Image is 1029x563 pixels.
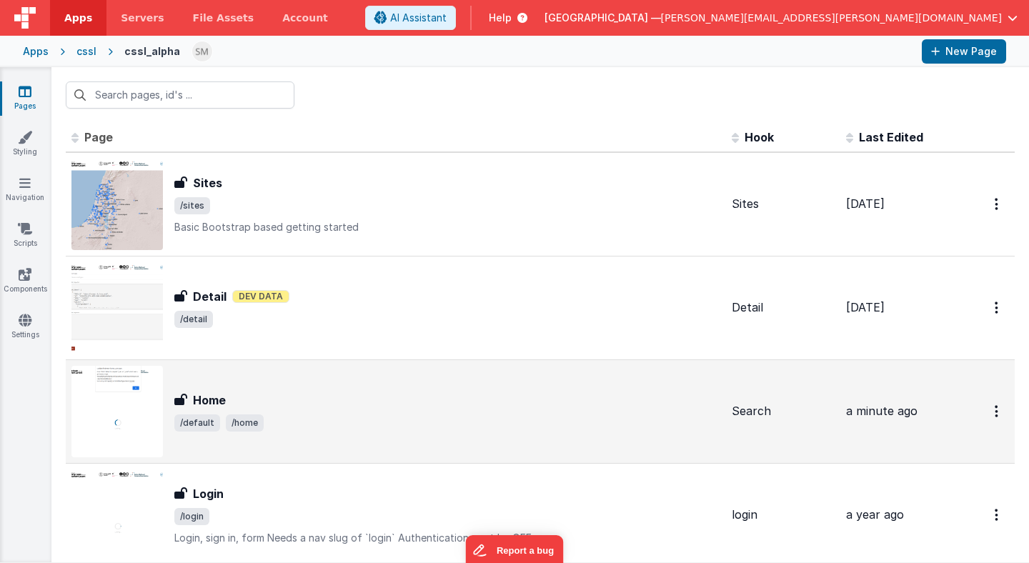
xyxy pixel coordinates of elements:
input: Search pages, id's ... [66,81,294,109]
button: Options [986,189,1009,219]
span: File Assets [193,11,254,25]
span: Dev Data [232,290,289,303]
button: Options [986,293,1009,322]
div: Apps [23,44,49,59]
span: AI Assistant [390,11,447,25]
span: /detail [174,311,213,328]
span: /sites [174,197,210,214]
span: Servers [121,11,164,25]
img: e9616e60dfe10b317d64a5e98ec8e357 [192,41,212,61]
h3: Login [193,485,224,502]
span: [PERSON_NAME][EMAIL_ADDRESS][PERSON_NAME][DOMAIN_NAME] [661,11,1002,25]
div: cssl [76,44,96,59]
p: Basic Bootstrap based getting started [174,220,720,234]
div: Detail [732,299,835,316]
span: /login [174,508,209,525]
h3: Home [193,392,226,409]
h3: Detail [193,288,227,305]
span: [DATE] [846,300,885,314]
button: New Page [922,39,1006,64]
span: [GEOGRAPHIC_DATA] — [545,11,661,25]
button: AI Assistant [365,6,456,30]
div: cssl_alpha [124,44,180,59]
span: [DATE] [846,196,885,211]
span: /home [226,414,264,432]
div: Search [732,403,835,419]
button: Options [986,397,1009,426]
span: a year ago [846,507,904,522]
button: Options [986,500,1009,529]
div: Sites [732,196,835,212]
button: [GEOGRAPHIC_DATA] — [PERSON_NAME][EMAIL_ADDRESS][PERSON_NAME][DOMAIN_NAME] [545,11,1018,25]
div: login [732,507,835,523]
span: Help [489,11,512,25]
span: a minute ago [846,404,918,418]
span: Hook [745,130,774,144]
span: /default [174,414,220,432]
span: Page [84,130,113,144]
h3: Sites [193,174,222,191]
span: Last Edited [859,130,923,144]
p: Login, sign in, form Needs a nav slug of `login` Authentication must be OFF [174,531,720,545]
span: Apps [64,11,92,25]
